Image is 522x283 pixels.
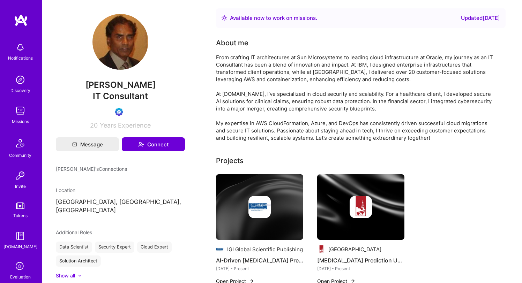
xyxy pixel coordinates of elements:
[216,256,303,265] h4: AI-Driven [MEDICAL_DATA] Prediction
[13,229,27,243] img: guide book
[56,255,101,267] div: Solution Architect
[137,242,172,253] div: Cloud Expert
[122,137,185,151] button: Connect
[14,14,28,26] img: logo
[317,245,326,254] img: Company logo
[350,196,372,218] img: Company logo
[93,91,148,101] span: IT Consultant
[317,265,404,272] div: [DATE] - Present
[56,186,185,194] div: Location
[72,142,77,147] i: icon Mail
[95,242,134,253] div: Security Expert
[222,15,227,21] img: Availability
[230,14,317,22] div: Available now to work on missions .
[216,54,495,141] div: From crafting IT architectures at Sun Microsystems to leading cloud infrastructure at Oracle, my ...
[248,196,271,218] img: Company logo
[15,183,26,190] div: Invite
[16,202,24,209] img: tokens
[13,73,27,87] img: discovery
[12,118,29,125] div: Missions
[216,265,303,272] div: [DATE] - Present
[13,104,27,118] img: teamwork
[56,80,185,90] span: [PERSON_NAME]
[14,260,27,273] i: icon SelectionTeam
[13,40,27,54] img: bell
[227,246,303,253] div: IGI Global Scientific Publishing
[13,212,28,219] div: Tokens
[8,54,33,62] div: Notifications
[216,38,248,48] div: About me
[12,135,29,152] img: Community
[56,198,185,215] p: [GEOGRAPHIC_DATA], [GEOGRAPHIC_DATA], [GEOGRAPHIC_DATA]
[10,273,31,281] div: Evaluation
[216,174,303,240] img: cover
[216,155,244,166] div: Projects
[461,14,500,22] div: Updated [DATE]
[317,174,404,240] img: cover
[90,122,98,129] span: 20
[56,229,92,235] span: Additional Roles
[9,152,31,159] div: Community
[317,256,404,265] h4: [MEDICAL_DATA] Prediction Using AI Models
[115,108,123,116] img: Evaluation Call Booked
[328,246,381,253] div: [GEOGRAPHIC_DATA]
[56,165,127,173] span: [PERSON_NAME]'s Connections
[100,122,151,129] span: Years Experience
[56,137,119,151] button: Message
[56,272,75,279] div: Show all
[138,141,144,147] i: icon Connect
[92,14,148,70] img: User Avatar
[56,242,92,253] div: Data Scientist
[3,243,37,250] div: [DOMAIN_NAME]
[13,169,27,183] img: Invite
[216,245,224,254] img: Company logo
[10,87,30,94] div: Discovery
